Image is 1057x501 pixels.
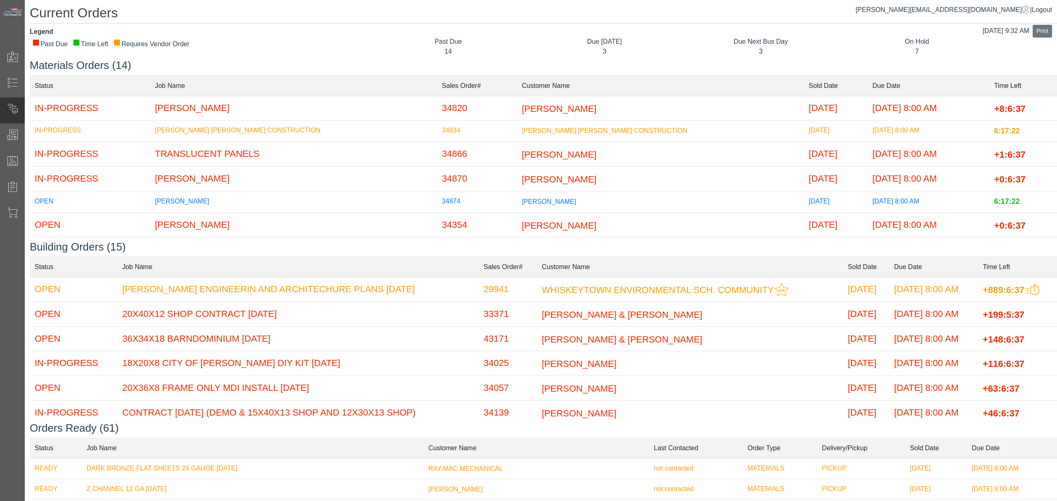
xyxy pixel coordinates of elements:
[479,351,537,376] td: 34025
[376,37,520,47] div: Past Due
[843,351,889,376] td: [DATE]
[983,383,1019,394] span: +63:6:37
[817,458,905,479] td: PICKUP
[30,302,117,326] td: OPEN
[905,438,967,458] td: Sold Date
[30,5,1057,24] h1: Current Orders
[649,438,743,458] td: Last Contacted
[804,121,867,142] td: [DATE]
[30,257,117,277] td: Status
[30,76,150,96] td: Status
[843,257,889,277] td: Sold Date
[117,400,479,425] td: CONTRACT [DATE] (DEMO & 15X40X13 SHOP AND 12X30X13 SHOP)
[117,257,479,277] td: Job Name
[376,47,520,57] div: 14
[30,213,150,237] td: OPEN
[82,458,424,479] td: DARK BRONZE FLAT SHEETS 24 GAUGE [DATE]
[845,47,989,57] div: 7
[429,485,483,492] span: [PERSON_NAME]
[983,310,1024,320] span: +199:5:37
[479,302,537,326] td: 33371
[30,121,150,142] td: IN-PROGRESS
[867,121,989,142] td: [DATE] 8:00 AM
[437,213,517,237] td: 34354
[522,149,597,160] span: [PERSON_NAME]
[689,47,832,57] div: 3
[437,96,517,121] td: 34820
[905,479,967,499] td: [DATE]
[424,438,649,458] td: Customer Name
[843,302,889,326] td: [DATE]
[479,257,537,277] td: Sales Order#
[429,465,503,472] span: RAY-MAC MECHANICAL
[867,76,989,96] td: Due Date
[30,376,117,401] td: OPEN
[804,76,867,96] td: Sold Date
[867,142,989,167] td: [DATE] 8:00 AM
[983,334,1024,344] span: +148:6:37
[150,166,437,191] td: [PERSON_NAME]
[967,479,1057,499] td: [DATE] 8:00 AM
[479,400,537,425] td: 34139
[967,458,1057,479] td: [DATE] 8:00 AM
[542,383,616,394] span: [PERSON_NAME]
[843,376,889,401] td: [DATE]
[30,277,117,302] td: OPEN
[742,479,817,499] td: MATERIALS
[994,220,1026,230] span: +0:6:37
[856,6,1030,13] a: [PERSON_NAME][EMAIL_ADDRESS][DOMAIN_NAME]
[2,7,23,17] img: Metals Direct Inc Logo
[742,438,817,458] td: Order Type
[649,479,743,499] td: not contacted
[437,166,517,191] td: 34870
[967,438,1057,458] td: Due Date
[30,326,117,351] td: OPEN
[533,37,676,47] div: Due [DATE]
[542,408,616,418] span: [PERSON_NAME]
[804,237,867,262] td: [DATE]
[479,376,537,401] td: 34057
[30,422,1057,435] h3: Orders Ready (61)
[479,326,537,351] td: 43171
[30,438,82,458] td: Status
[889,400,978,425] td: [DATE] 8:00 AM
[73,39,108,49] div: Time Left
[30,458,82,479] td: READY
[889,376,978,401] td: [DATE] 8:00 AM
[994,149,1026,160] span: +1:6:37
[1025,284,1039,295] img: This order should be prioritized
[150,96,437,121] td: [PERSON_NAME]
[30,241,1057,253] h3: Building Orders (15)
[150,191,437,213] td: [PERSON_NAME]
[843,326,889,351] td: [DATE]
[437,142,517,167] td: 34866
[117,326,479,351] td: 36X34X18 BARNDOMINIUM [DATE]
[983,359,1024,369] span: +116:6:37
[437,121,517,142] td: 34834
[994,198,1020,206] span: 6:17:22
[843,277,889,302] td: [DATE]
[845,37,989,47] div: On Hold
[533,47,676,57] div: 3
[867,213,989,237] td: [DATE] 8:00 AM
[804,142,867,167] td: [DATE]
[649,458,743,479] td: not contacted
[843,400,889,425] td: [DATE]
[73,39,80,45] div: ■
[889,257,978,277] td: Due Date
[522,198,576,205] span: [PERSON_NAME]
[437,237,517,262] td: 34879
[82,479,424,499] td: Z CHANNEL 12 GA [DATE]
[537,257,843,277] td: Customer Name
[804,213,867,237] td: [DATE]
[30,166,150,191] td: IN-PROGRESS
[150,142,437,167] td: TRANSLUCENT PANELS
[804,166,867,191] td: [DATE]
[889,302,978,326] td: [DATE] 8:00 AM
[117,351,479,376] td: 18X20X8 CITY OF [PERSON_NAME] DIY KIT [DATE]
[150,76,437,96] td: Job Name
[542,310,702,320] span: [PERSON_NAME] & [PERSON_NAME]
[994,174,1026,184] span: +0:6:37
[983,27,1030,34] span: [DATE] 9:32 AM
[30,96,150,121] td: IN-PROGRESS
